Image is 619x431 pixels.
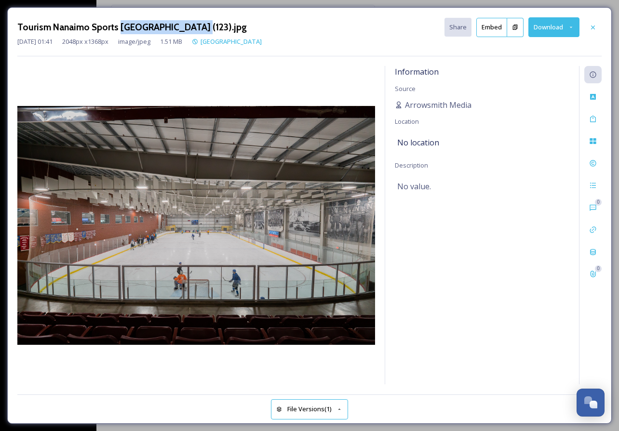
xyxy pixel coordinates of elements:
span: Arrowsmith Media [405,99,471,111]
img: 1924-wl-d7f886c3-5ef5-44a4-ab10-51040b792aa1.jpg [17,106,375,345]
div: 0 [595,199,602,206]
span: Information [395,66,439,77]
div: 0 [595,265,602,272]
button: Embed [476,18,507,37]
span: No location [397,137,439,148]
span: Description [395,161,428,170]
span: Location [395,117,419,126]
button: File Versions(1) [271,399,348,419]
button: Download [528,17,579,37]
span: 1.51 MB [160,37,182,46]
span: 2048 px x 1368 px [62,37,108,46]
button: Open Chat [577,389,605,417]
span: [DATE] 01:41 [17,37,53,46]
span: No value. [397,181,431,192]
h3: Tourism Nanaimo Sports [GEOGRAPHIC_DATA] (123).jpg [17,20,247,34]
span: [GEOGRAPHIC_DATA] [201,37,262,46]
span: Source [395,84,416,93]
button: Share [444,18,471,37]
span: image/jpeg [118,37,150,46]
